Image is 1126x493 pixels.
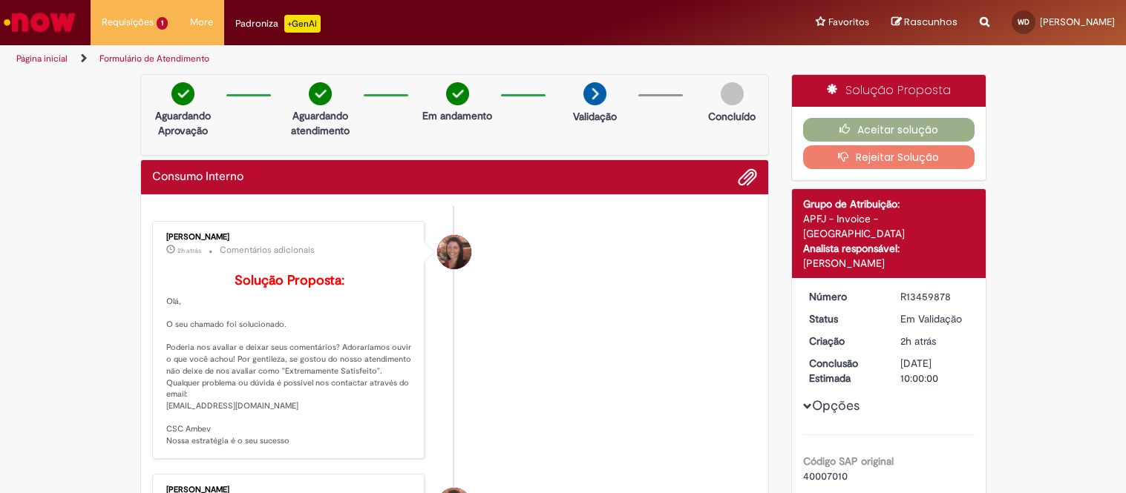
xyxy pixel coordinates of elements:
time: 28/08/2025 18:46:13 [900,334,936,348]
a: Página inicial [16,53,68,64]
button: Aceitar solução [803,118,975,142]
b: Código SAP original [803,454,894,468]
div: Grupo de Atribuição: [803,196,975,211]
div: Analista responsável: [803,241,975,256]
div: [DATE] 10:00:00 [900,356,969,386]
img: img-circle-grey.png [721,82,744,105]
time: 28/08/2025 19:15:16 [177,246,201,255]
div: [PERSON_NAME] [166,233,413,242]
span: Favoritos [828,15,869,30]
span: [PERSON_NAME] [1040,16,1115,28]
ul: Trilhas de página [11,45,739,73]
small: Comentários adicionais [220,244,315,257]
img: check-circle-green.png [309,82,332,105]
button: Adicionar anexos [738,168,757,187]
div: R13459878 [900,289,969,304]
div: 28/08/2025 18:46:13 [900,334,969,348]
p: Aguardando atendimento [284,108,356,138]
button: Rejeitar Solução [803,145,975,169]
div: Selma Rosa Resende Marques [437,235,471,269]
a: Rascunhos [891,16,958,30]
span: Rascunhos [904,15,958,29]
p: +GenAi [284,15,321,33]
div: Solução Proposta [792,75,986,107]
p: Concluído [708,109,756,124]
div: APFJ - Invoice - [GEOGRAPHIC_DATA] [803,211,975,241]
span: WD [1018,17,1030,27]
dt: Status [798,311,889,326]
div: [PERSON_NAME] [803,256,975,271]
dt: Número [798,289,889,304]
span: 40007010 [803,469,848,483]
dt: Conclusão Estimada [798,356,889,386]
dt: Criação [798,334,889,348]
p: Em andamento [422,108,492,123]
span: More [190,15,213,30]
h2: Consumo Interno Histórico de tíquete [152,171,243,184]
span: 1 [157,17,168,30]
b: Solução Proposta: [235,272,344,289]
p: Aguardando Aprovação [147,108,219,138]
div: Em Validação [900,311,969,326]
p: Validação [573,109,617,124]
img: arrow-next.png [583,82,606,105]
img: check-circle-green.png [171,82,194,105]
span: 2h atrás [900,334,936,348]
div: Padroniza [235,15,321,33]
img: check-circle-green.png [446,82,469,105]
p: Olá, O seu chamado foi solucionado. Poderia nos avaliar e deixar seus comentários? Adoraríamos ou... [166,274,413,447]
span: Requisições [102,15,154,30]
span: 2h atrás [177,246,201,255]
img: ServiceNow [1,7,78,37]
a: Formulário de Atendimento [99,53,209,64]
